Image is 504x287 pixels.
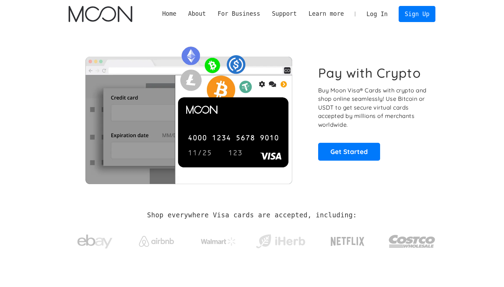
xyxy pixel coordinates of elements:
[308,9,344,18] div: Learn more
[330,233,365,250] img: Netflix
[192,230,245,249] a: Walmart
[254,232,307,251] img: iHerb
[272,9,297,18] div: Support
[131,229,183,250] a: Airbnb
[77,231,112,253] img: ebay
[188,9,206,18] div: About
[316,226,379,254] a: Netflix
[266,9,302,18] div: Support
[218,9,260,18] div: For Business
[139,236,174,247] img: Airbnb
[388,228,435,254] img: Costco
[399,6,435,22] a: Sign Up
[318,65,421,81] h1: Pay with Crypto
[360,6,393,22] a: Log In
[303,9,350,18] div: Learn more
[254,225,307,254] a: iHerb
[147,211,357,219] h2: Shop everywhere Visa cards are accepted, including:
[318,143,380,160] a: Get Started
[388,221,435,258] a: Costco
[182,9,212,18] div: About
[69,224,121,256] a: ebay
[69,6,132,22] img: Moon Logo
[156,9,182,18] a: Home
[318,86,428,129] p: Buy Moon Visa® Cards with crypto and shop online seamlessly! Use Bitcoin or USDT to get secure vi...
[201,237,236,246] img: Walmart
[69,6,132,22] a: home
[69,42,308,184] img: Moon Cards let you spend your crypto anywhere Visa is accepted.
[212,9,266,18] div: For Business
